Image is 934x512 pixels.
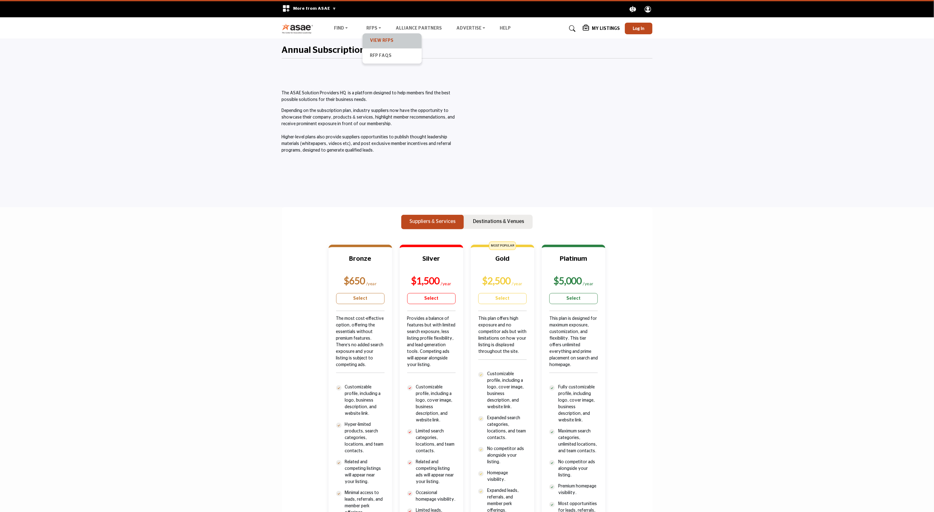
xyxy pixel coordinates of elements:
[282,108,464,154] p: Depending on the subscription plan, industry suppliers now have the opportunity to showcase their...
[478,315,527,371] div: This plan offers high exposure and no competitor ads but with limitations on how your listing is ...
[487,371,527,410] p: Customizable profile, including a logo, cover image, business description, and website link.
[411,275,440,286] b: $1,500
[345,384,385,417] p: Customizable profile, including a logo, business description, and website link.
[441,281,452,286] sub: /year
[553,275,582,286] b: $5,000
[549,315,598,384] div: This plan is designed for maximum exposure, customization, and flexibility. This tier offers unli...
[344,275,365,286] b: $650
[293,6,336,11] span: More from ASAE
[416,459,456,485] p: Related and competing listing ads will appear near your listing.
[470,90,653,192] iframe: Master the ASAE Marketplace and Start by Claiming Your Listing
[583,25,620,32] div: My Listings
[407,255,456,270] h3: Silver
[489,242,516,250] span: MOST POPULAR
[549,293,598,304] a: Select
[362,24,386,33] a: RFPs
[407,293,456,304] a: Select
[416,490,456,503] p: Occasional homepage visibility.
[549,255,598,270] h3: Platinum
[396,26,442,31] a: Alliance Partners
[366,36,419,45] a: View RFPs
[407,315,456,384] div: Provides a balance of features but with limited search exposure, less listing profile flexibility...
[478,255,527,270] h3: Gold
[416,384,456,424] p: Customizable profile, including a logo, cover image, business description, and website link.
[345,421,385,454] p: Hyper-limited products, search categories, locations, and team contacts.
[633,25,644,31] span: Log In
[330,24,352,33] a: Find
[558,384,598,424] p: Fully customizable profile, including logo, cover image, business description, and website link.
[558,428,598,454] p: Maximum search categories, unlimited locations, and team contacts.
[282,90,464,103] p: The ASAE Solution Providers HQ is a platform designed to help members find the best possible solu...
[478,293,527,304] a: Select
[487,446,527,465] p: No competitor ads alongside your listing.
[345,459,385,485] p: Related and competing listings will appear near your listing.
[282,23,317,34] img: Site Logo
[625,23,653,34] button: Log In
[465,215,533,229] button: Destinations & Venues
[336,293,385,304] a: Select
[500,26,511,31] a: Help
[416,428,456,454] p: Limited search categories, locations, and team contacts.
[336,255,385,270] h3: Bronze
[366,52,419,60] a: RFP FAQs
[512,281,523,286] sub: /year
[583,281,594,286] sub: /year
[473,218,525,225] p: Destinations & Venues
[487,415,527,441] p: Expanded search categories, locations, and team contacts.
[563,24,580,34] a: Search
[278,1,340,17] div: More from ASAE
[336,315,385,384] div: The most cost-effective option, offering the essentials without premium features. There’s no adde...
[558,459,598,479] p: No competitor ads alongside your listing.
[366,281,377,286] sub: /year
[452,24,490,33] a: Advertise
[592,26,620,31] h5: My Listings
[409,218,456,225] p: Suppliers & Services
[487,470,527,483] p: Homepage visibility.
[482,275,511,286] b: $2,500
[282,45,389,56] h2: Annual Subscription Plans
[558,483,598,496] p: Premium homepage visibility.
[401,215,464,229] button: Suppliers & Services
